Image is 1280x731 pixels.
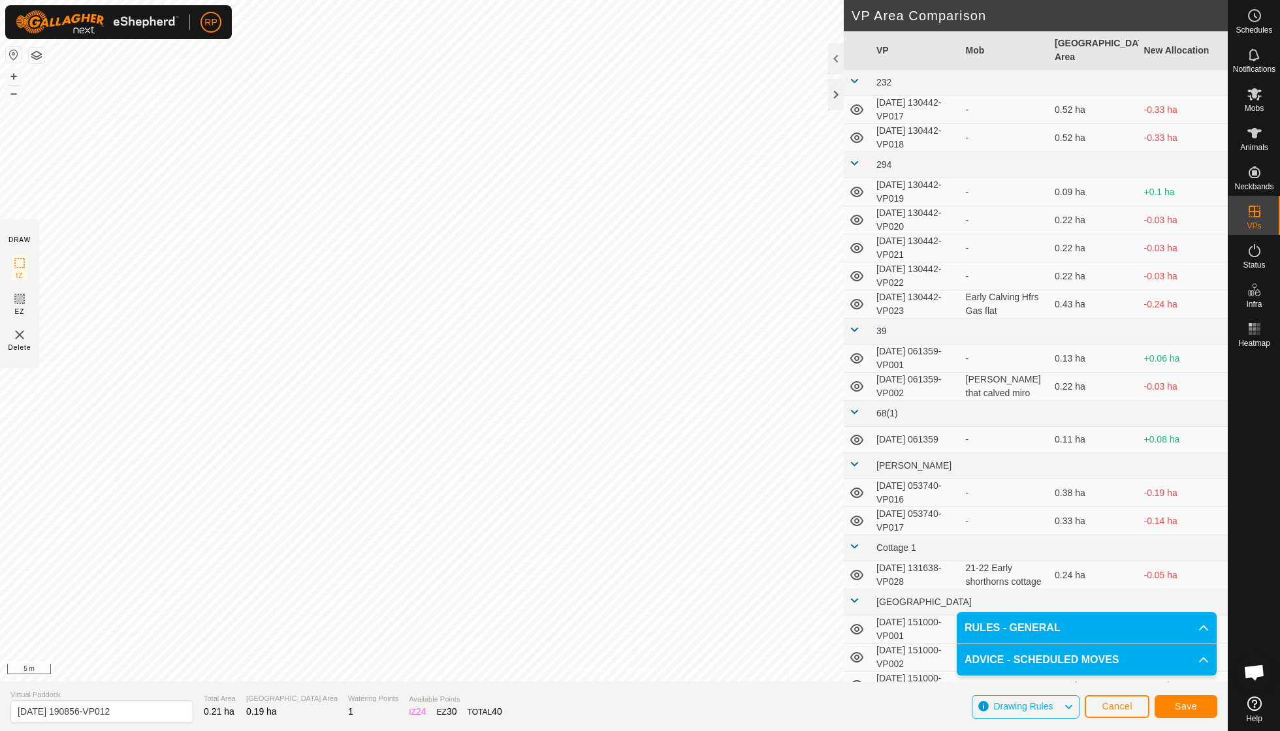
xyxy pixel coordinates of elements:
button: + [6,69,22,84]
td: -0.33 ha [1139,124,1228,152]
div: TOTAL [468,705,502,719]
span: Notifications [1233,65,1275,73]
div: DRAW [8,235,31,245]
a: Help [1228,691,1280,728]
span: Help [1246,715,1262,723]
span: Neckbands [1234,183,1273,191]
td: +0.06 ha [1139,345,1228,373]
img: VP [12,327,27,343]
span: Status [1243,261,1265,269]
h2: VP Area Comparison [852,8,1228,23]
td: 0.38 ha [1049,479,1139,507]
td: [DATE] 053740-VP017 [871,507,961,535]
span: 232 [876,77,891,87]
td: [DATE] 130442-VP023 [871,290,961,319]
span: VPs [1247,222,1261,230]
div: - [966,185,1045,199]
span: 40 [492,706,502,717]
span: Animals [1240,144,1268,151]
td: [DATE] 053740-VP016 [871,479,961,507]
span: [GEOGRAPHIC_DATA] Area [246,693,338,704]
td: 0.52 ha [1049,124,1139,152]
button: Reset Map [6,47,22,63]
td: +0.1 ha [1139,178,1228,206]
span: [GEOGRAPHIC_DATA] [876,597,972,607]
td: -0.24 ha [1139,290,1228,319]
span: ADVICE - SCHEDULED MOVES [965,652,1119,668]
td: [DATE] 130442-VP017 [871,96,961,124]
p-accordion-header: ADVICE - SCHEDULED MOVES [957,644,1217,676]
span: Schedules [1236,26,1272,34]
th: New Allocation [1139,31,1228,70]
td: [DATE] 151000-VP002 [871,644,961,672]
div: - [966,514,1045,528]
span: 294 [876,159,891,170]
td: -0.19 ha [1139,479,1228,507]
td: [DATE] 151000-VP003 [871,672,961,700]
td: 0.22 ha [1049,234,1139,262]
td: 0.52 ha [1049,96,1139,124]
div: IZ [409,705,426,719]
span: Total Area [204,693,236,704]
td: 0.11 ha [1049,427,1139,453]
td: 0.22 ha [1049,262,1139,290]
button: Cancel [1085,695,1149,718]
th: Mob [961,31,1050,70]
div: Early Calving Hfrs Gas flat [966,290,1045,318]
td: -0.03 ha [1139,262,1228,290]
div: - [966,103,1045,117]
td: 0.22 ha [1049,373,1139,401]
td: -0.14 ha [1139,507,1228,535]
span: Watering Points [348,693,398,704]
span: 1 [348,706,353,717]
a: Privacy Policy [562,664,611,676]
button: Map Layers [29,48,44,63]
td: -0.05 ha [1139,561,1228,589]
td: [DATE] 130442-VP022 [871,262,961,290]
td: 0.22 ha [1049,206,1139,234]
span: Delete [8,343,31,352]
td: +0.08 ha [1139,427,1228,453]
td: 0.33 ha [1049,507,1139,535]
span: Infra [1246,300,1262,308]
td: [DATE] 151000-VP001 [871,615,961,644]
span: RULES - GENERAL [965,620,1061,636]
div: - [966,270,1045,283]
td: 0.24 ha [1049,561,1139,589]
span: Heatmap [1238,339,1270,347]
a: Contact Us [627,664,665,676]
span: 30 [447,706,457,717]
span: 68(1) [876,408,898,418]
th: [GEOGRAPHIC_DATA] Area [1049,31,1139,70]
div: - [966,679,1045,692]
td: [DATE] 131638-VP028 [871,561,961,589]
div: - [966,433,1045,446]
p-accordion-header: RULES - GENERAL [957,612,1217,644]
td: [DATE] 130442-VP018 [871,124,961,152]
span: [PERSON_NAME] [876,460,952,471]
button: Save [1155,695,1217,718]
td: 0.43 ha [1049,290,1139,319]
div: - [966,352,1045,365]
div: EZ [437,705,457,719]
td: -0.03 ha [1139,373,1228,401]
td: [DATE] 061359-VP002 [871,373,961,401]
span: Virtual Paddock [10,689,193,700]
div: Open chat [1235,653,1274,692]
span: 0.19 ha [246,706,277,717]
span: 24 [416,706,426,717]
div: [PERSON_NAME] that calved miro [966,373,1045,400]
td: 0.09 ha [1049,178,1139,206]
span: RP [204,16,217,29]
div: - [966,131,1045,145]
div: - [966,213,1045,227]
img: Gallagher Logo [16,10,179,34]
span: Mobs [1245,104,1264,112]
div: 21-22 Early shorthorns cottage [966,561,1045,589]
td: 0.13 ha [1049,345,1139,373]
div: - [966,486,1045,500]
button: – [6,86,22,101]
th: VP [871,31,961,70]
td: [DATE] 061359-VP001 [871,345,961,373]
span: IZ [16,271,24,281]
